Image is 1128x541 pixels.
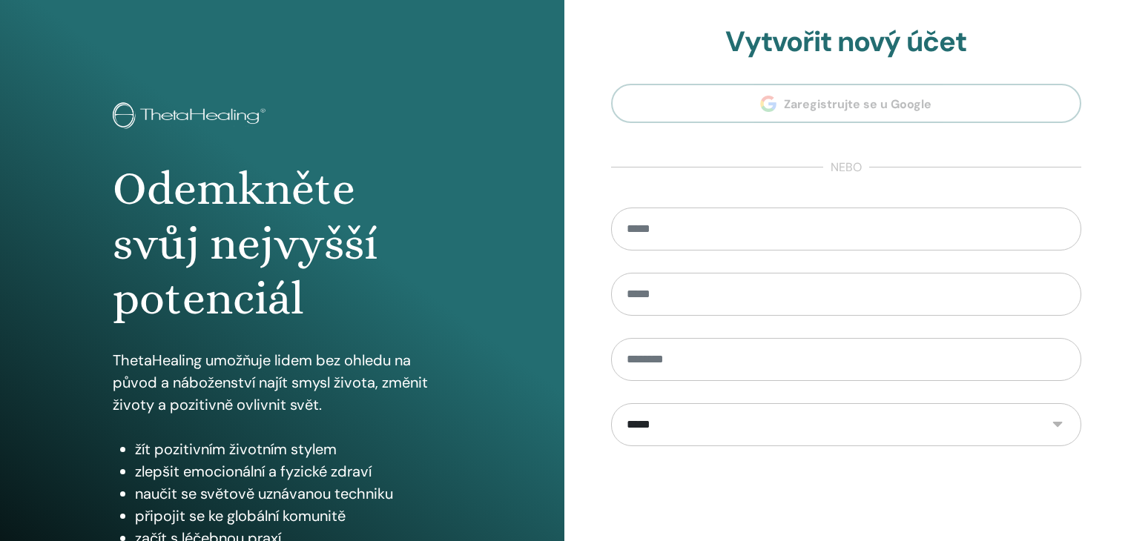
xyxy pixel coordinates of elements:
li: připojit se ke globální komunitě [135,505,452,527]
li: žít pozitivním životním stylem [135,438,452,460]
li: naučit se světově uznávanou techniku [135,482,452,505]
iframe: reCAPTCHA [733,468,959,526]
h1: Odemkněte svůj nejvyšší potenciál [113,162,452,327]
h2: Vytvořit nový účet [611,25,1082,59]
span: nebo [823,159,869,176]
li: zlepšit emocionální a fyzické zdraví [135,460,452,482]
p: ThetaHealing umožňuje lidem bez ohledu na původ a náboženství najít smysl života, změnit životy a... [113,349,452,416]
